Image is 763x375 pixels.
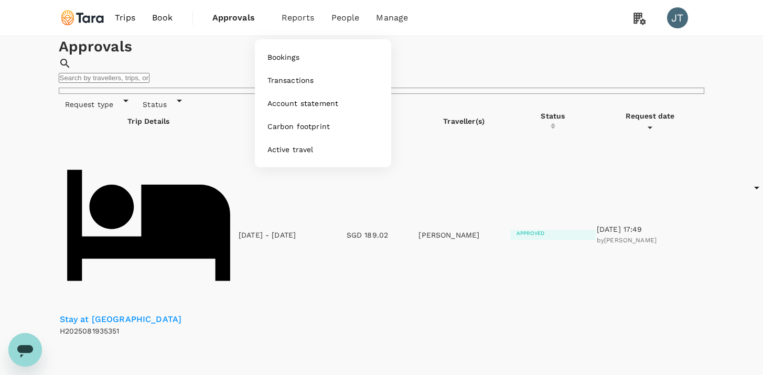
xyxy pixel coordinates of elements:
p: [DATE] - [DATE] [239,230,296,240]
span: People [331,12,360,24]
span: Book [152,12,173,24]
span: Approved [510,230,551,236]
span: Request type [59,100,120,109]
div: Status [510,111,596,121]
iframe: Button to launch messaging window [8,333,42,367]
span: Transactions [267,75,314,85]
p: Traveller(s) [418,116,509,126]
span: Trips [115,12,135,24]
a: Active travel [261,138,385,161]
span: H2025081935351 [60,327,120,335]
span: Reports [282,12,315,24]
span: Approvals [212,12,265,24]
span: Active travel [267,144,314,155]
p: [DATE] 17:49 [597,224,704,234]
input: Search by travellers, trips, or destination [59,73,149,83]
a: Stay at [GEOGRAPHIC_DATA] [60,314,238,326]
a: Transactions [261,69,385,92]
span: Account statement [267,98,339,109]
div: Status [136,94,186,110]
span: Status [136,100,173,109]
div: Travel date [239,111,346,121]
h1: Approvals [59,36,705,57]
div: Request date [597,111,704,121]
a: Account statement [261,92,385,115]
p: [PERSON_NAME] [418,230,509,240]
span: by [597,237,657,244]
a: Carbon footprint [261,115,385,138]
span: Bookings [267,52,299,62]
span: [PERSON_NAME] [604,237,657,244]
div: JT [667,7,688,28]
p: SGD 189.02 [347,230,418,240]
span: Carbon footprint [267,121,330,132]
div: Request type [59,94,133,110]
a: Bookings [261,46,385,69]
p: Trip Details [60,116,238,126]
span: Manage [376,12,408,24]
img: Tara Climate Ltd [59,6,107,29]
